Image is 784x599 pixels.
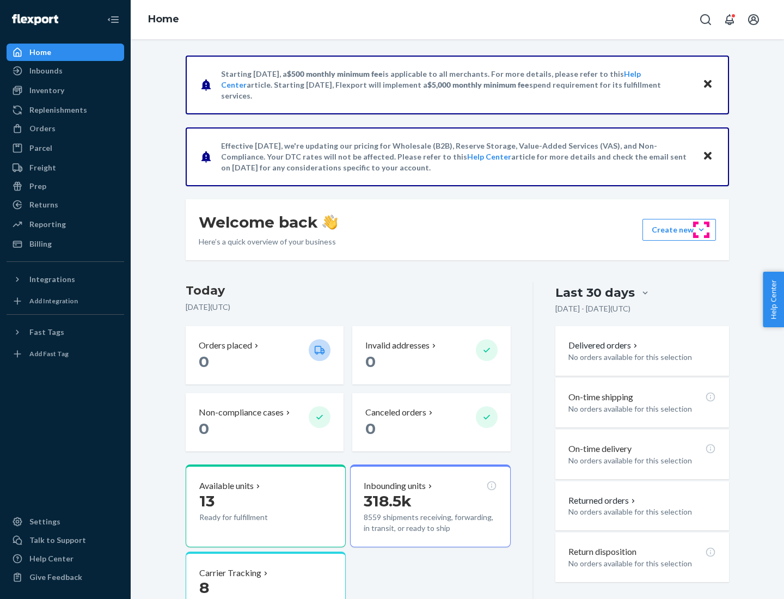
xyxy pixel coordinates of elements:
[199,492,215,510] span: 13
[364,512,497,534] p: 8559 shipments receiving, forwarding, in transit, or ready to ship
[199,212,338,232] h1: Welcome back
[7,345,124,363] a: Add Fast Tag
[568,391,633,404] p: On-time shipping
[199,578,209,597] span: 8
[642,219,716,241] button: Create new
[29,349,69,358] div: Add Fast Tag
[29,239,52,249] div: Billing
[7,139,124,157] a: Parcel
[287,69,383,78] span: $500 monthly minimum fee
[555,303,630,314] p: [DATE] - [DATE] ( UTC )
[29,274,75,285] div: Integrations
[7,513,124,530] a: Settings
[7,44,124,61] a: Home
[365,419,376,438] span: 0
[719,9,740,30] button: Open notifications
[322,215,338,230] img: hand-wave emoji
[568,494,638,507] button: Returned orders
[7,235,124,253] a: Billing
[743,9,764,30] button: Open account menu
[29,535,86,546] div: Talk to Support
[555,284,635,301] div: Last 30 days
[568,546,636,558] p: Return disposition
[29,47,51,58] div: Home
[695,9,716,30] button: Open Search Box
[199,236,338,247] p: Here’s a quick overview of your business
[186,393,344,451] button: Non-compliance cases 0
[199,339,252,352] p: Orders placed
[7,271,124,288] button: Integrations
[29,296,78,305] div: Add Integration
[364,480,426,492] p: Inbounding units
[221,140,692,173] p: Effective [DATE], we're updating our pricing for Wholesale (B2B), Reserve Storage, Value-Added Se...
[29,162,56,173] div: Freight
[7,531,124,549] a: Talk to Support
[29,572,82,583] div: Give Feedback
[29,327,64,338] div: Fast Tags
[350,464,510,547] button: Inbounding units318.5k8559 shipments receiving, forwarding, in transit, or ready to ship
[148,13,179,25] a: Home
[186,302,511,313] p: [DATE] ( UTC )
[29,181,46,192] div: Prep
[365,339,430,352] p: Invalid addresses
[186,464,346,547] button: Available units13Ready for fulfillment
[7,62,124,80] a: Inbounds
[701,77,715,93] button: Close
[7,120,124,137] a: Orders
[568,506,716,517] p: No orders available for this selection
[221,69,692,101] p: Starting [DATE], a is applicable to all merchants. For more details, please refer to this article...
[199,512,300,523] p: Ready for fulfillment
[568,455,716,466] p: No orders available for this selection
[29,123,56,134] div: Orders
[352,393,510,451] button: Canceled orders 0
[29,553,73,564] div: Help Center
[568,352,716,363] p: No orders available for this selection
[199,480,254,492] p: Available units
[7,292,124,310] a: Add Integration
[29,516,60,527] div: Settings
[29,219,66,230] div: Reporting
[365,406,426,419] p: Canceled orders
[568,339,640,352] button: Delivered orders
[102,9,124,30] button: Close Navigation
[568,443,632,455] p: On-time delivery
[701,149,715,164] button: Close
[29,143,52,154] div: Parcel
[7,323,124,341] button: Fast Tags
[7,216,124,233] a: Reporting
[568,558,716,569] p: No orders available for this selection
[7,101,124,119] a: Replenishments
[365,352,376,371] span: 0
[29,199,58,210] div: Returns
[427,80,529,89] span: $5,000 monthly minimum fee
[7,196,124,213] a: Returns
[139,4,188,35] ol: breadcrumbs
[7,159,124,176] a: Freight
[364,492,412,510] span: 318.5k
[199,419,209,438] span: 0
[12,14,58,25] img: Flexport logo
[7,82,124,99] a: Inventory
[568,404,716,414] p: No orders available for this selection
[763,272,784,327] button: Help Center
[186,326,344,384] button: Orders placed 0
[7,569,124,586] button: Give Feedback
[199,352,209,371] span: 0
[7,178,124,195] a: Prep
[7,550,124,567] a: Help Center
[186,282,511,299] h3: Today
[29,85,64,96] div: Inventory
[29,65,63,76] div: Inbounds
[352,326,510,384] button: Invalid addresses 0
[29,105,87,115] div: Replenishments
[199,406,284,419] p: Non-compliance cases
[199,567,261,579] p: Carrier Tracking
[467,152,511,161] a: Help Center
